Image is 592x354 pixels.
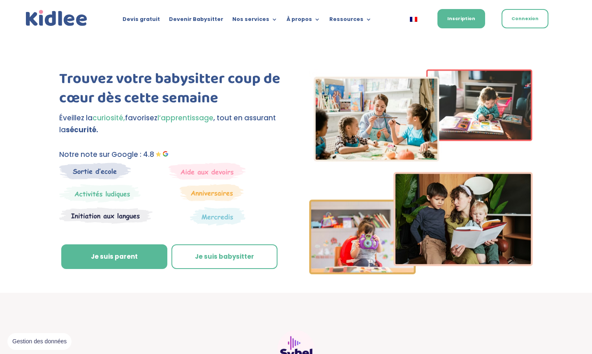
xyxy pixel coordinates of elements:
span: Gestion des données [12,338,67,345]
img: weekends [169,163,246,180]
img: Thematique [190,207,245,226]
a: Devenir Babysitter [169,16,223,25]
a: Ressources [329,16,372,25]
img: Sortie decole [59,163,131,179]
a: Kidlee Logo [24,8,89,28]
span: l’apprentissage [157,113,213,123]
img: Mercredi [59,184,141,203]
p: Éveillez la favorisez , tout en assurant la [59,112,283,136]
a: Je suis babysitter [171,244,277,269]
span: curiosité, [92,113,125,123]
a: Inscription [437,9,485,28]
button: Gestion des données [7,333,72,350]
a: Je suis parent [61,244,167,269]
img: Atelier thematique [59,207,153,224]
img: Français [410,17,417,22]
a: Connexion [502,9,548,28]
a: À propos [287,16,320,25]
p: Notre note sur Google : 4.8 [59,149,283,161]
img: Anniversaire [180,184,244,201]
a: Nos services [232,16,277,25]
picture: Imgs-2 [309,267,533,277]
img: logo_kidlee_bleu [24,8,89,28]
strong: sécurité. [66,125,98,135]
a: Devis gratuit [123,16,160,25]
h1: Trouvez votre babysitter coup de cœur dès cette semaine [59,69,283,112]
